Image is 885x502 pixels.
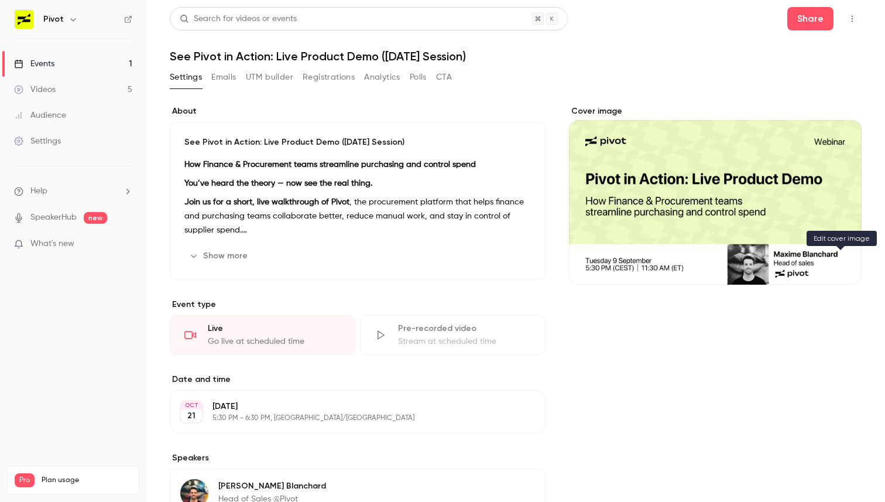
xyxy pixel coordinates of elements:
li: help-dropdown-opener [14,185,132,197]
span: Pro [15,473,35,487]
h6: Pivot [43,13,64,25]
p: [DATE] [212,401,483,412]
div: Events [14,58,54,70]
label: About [170,105,546,117]
button: Share [787,7,833,30]
button: Settings [170,68,202,87]
p: [PERSON_NAME] Blanchard [218,480,326,492]
div: Stream at scheduled time [398,336,531,347]
div: Live [208,323,341,334]
a: SpeakerHub [30,211,77,224]
label: Date and time [170,374,546,385]
button: CTA [436,68,452,87]
button: Polls [410,68,427,87]
div: LiveGo live at scheduled time [170,315,355,355]
div: Go live at scheduled time [208,336,341,347]
section: Cover image [569,105,862,285]
button: Registrations [303,68,355,87]
button: Show more [184,247,255,265]
div: Pre-recorded videoStream at scheduled time [360,315,546,355]
button: Emails [211,68,236,87]
h1: See Pivot in Action: Live Product Demo ([DATE] Session) [170,49,862,63]
span: Help [30,185,47,197]
button: Analytics [364,68,400,87]
button: UTM builder [246,68,293,87]
p: 21 [187,410,195,422]
img: Pivot [15,10,33,29]
div: Pre-recorded video [398,323,531,334]
iframe: Noticeable Trigger [118,239,132,250]
strong: You’ve heard the theory — now see the real thing. [184,179,372,187]
span: Plan usage [42,476,132,485]
div: Videos [14,84,56,95]
strong: Join us for a short, live walkthrough of Pivot [184,198,349,206]
label: Cover image [569,105,862,117]
span: What's new [30,238,74,250]
span: new [84,212,107,224]
label: Speakers [170,452,546,464]
p: 5:30 PM - 6:30 PM, [GEOGRAPHIC_DATA]/[GEOGRAPHIC_DATA] [212,414,483,423]
strong: How Finance & Procurement teams streamline purchasing and control spend [184,160,476,169]
div: Audience [14,110,66,121]
p: See Pivot in Action: Live Product Demo ([DATE] Session) [184,136,531,148]
div: OCT [181,401,202,409]
p: , the procurement platform that helps finance and purchasing teams collaborate better, reduce man... [184,195,531,237]
div: Search for videos or events [180,13,297,25]
p: Event type [170,299,546,310]
div: Settings [14,135,61,147]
